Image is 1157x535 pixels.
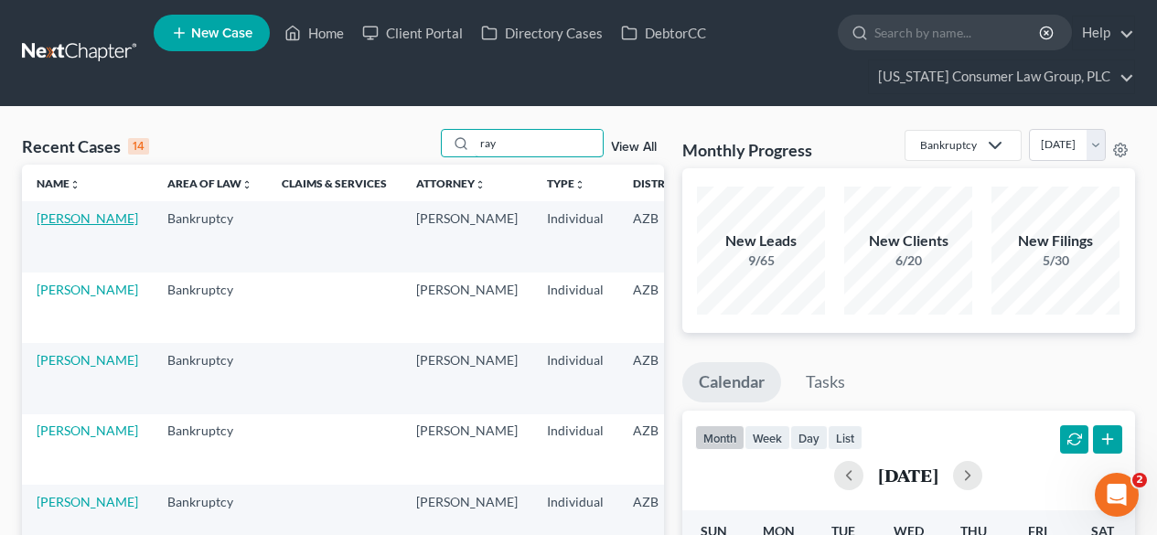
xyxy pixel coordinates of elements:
div: New Filings [991,230,1120,251]
a: Home [275,16,353,49]
a: Typeunfold_more [547,177,585,190]
td: Bankruptcy [153,201,267,272]
td: Bankruptcy [153,273,267,343]
div: Bankruptcy [920,137,977,153]
a: Nameunfold_more [37,177,80,190]
td: Bankruptcy [153,414,267,485]
td: Bankruptcy [153,343,267,413]
div: New Leads [697,230,825,251]
i: unfold_more [241,179,252,190]
td: Individual [532,273,618,343]
span: 2 [1132,473,1147,487]
h2: [DATE] [878,465,938,485]
td: AZB [618,343,708,413]
i: unfold_more [70,179,80,190]
div: 9/65 [697,251,825,270]
i: unfold_more [574,179,585,190]
a: [PERSON_NAME] [37,210,138,226]
div: New Clients [844,230,972,251]
a: Calendar [682,362,781,402]
button: week [745,425,790,450]
a: [PERSON_NAME] [37,494,138,509]
div: 6/20 [844,251,972,270]
td: [PERSON_NAME] [402,414,532,485]
input: Search by name... [475,130,603,156]
a: Tasks [789,362,862,402]
i: unfold_more [475,179,486,190]
a: [PERSON_NAME] [37,282,138,297]
button: day [790,425,828,450]
h3: Monthly Progress [682,139,812,161]
td: [PERSON_NAME] [402,201,532,272]
td: [PERSON_NAME] [402,343,532,413]
a: Directory Cases [472,16,612,49]
button: month [695,425,745,450]
a: Area of Lawunfold_more [167,177,252,190]
th: Claims & Services [267,165,402,201]
button: list [828,425,862,450]
a: [PERSON_NAME] [37,352,138,368]
td: Individual [532,201,618,272]
a: [US_STATE] Consumer Law Group, PLC [869,60,1134,93]
input: Search by name... [874,16,1042,49]
a: View All [611,141,657,154]
a: [PERSON_NAME] [37,423,138,438]
div: 14 [128,138,149,155]
td: AZB [618,273,708,343]
a: Client Portal [353,16,472,49]
a: Districtunfold_more [633,177,693,190]
td: Individual [532,343,618,413]
td: AZB [618,201,708,272]
td: AZB [618,414,708,485]
a: Attorneyunfold_more [416,177,486,190]
td: Individual [532,414,618,485]
iframe: Intercom live chat [1095,473,1139,517]
a: Help [1073,16,1134,49]
td: [PERSON_NAME] [402,273,532,343]
div: Recent Cases [22,135,149,157]
div: 5/30 [991,251,1120,270]
span: New Case [191,27,252,40]
a: DebtorCC [612,16,715,49]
